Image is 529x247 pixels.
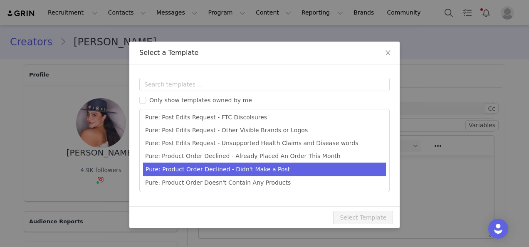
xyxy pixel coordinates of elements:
div: Select a Template [139,48,390,57]
li: Pure: Product Order Doesn't Contain Any Products [143,176,386,189]
input: Search templates ... [139,78,390,91]
li: Pure: Product Order Declined - Didn't Make a Post [143,163,386,176]
span: Only show templates owned by me [146,97,255,104]
li: Pure: Product Order Declined - Already Placed An Order This Month [143,150,386,163]
li: Pure: Post Edits Request - FTC Discolsures [143,111,386,124]
li: Pure: Post Edits Request - Unsupported Health Claims and Disease words [143,137,386,150]
li: Pure: Post Edits Request - Other Visible Brands or Logos [143,124,386,137]
i: icon: close [385,49,391,56]
li: Pure: Product Order Placed [143,189,386,202]
body: Rich Text Area. Press ALT-0 for help. [7,7,288,16]
button: Close [376,42,400,65]
div: Open Intercom Messenger [488,219,508,239]
button: Select Template [333,211,393,224]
